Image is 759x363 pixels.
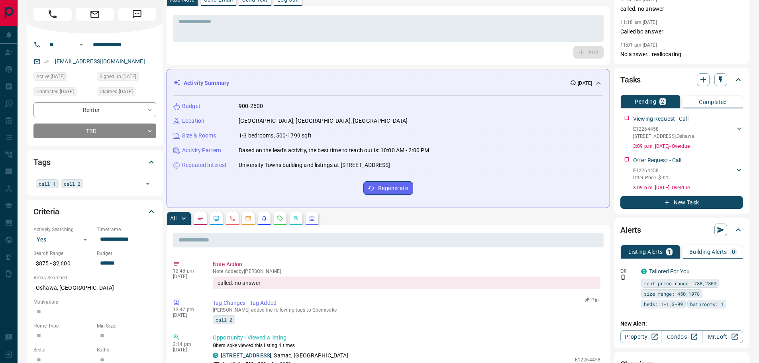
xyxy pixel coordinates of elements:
p: 11:01 am [DATE] [620,42,657,48]
svg: Notes [197,215,204,222]
p: Building Alerts [689,249,727,255]
div: Yes [33,233,93,246]
p: No answer.. reallocating [620,50,743,59]
p: Motivation: [33,298,156,306]
p: Oshawa, [GEOGRAPHIC_DATA] [33,281,156,294]
p: Viewing Request - Call [633,115,688,123]
p: E12264458 [633,167,670,174]
p: Size & Rooms [182,131,216,140]
span: Active [DATE] [36,73,65,80]
svg: Opportunities [293,215,299,222]
h2: Tags [33,156,50,169]
div: Activity Summary[DATE] [173,76,603,90]
p: Budget [182,102,200,110]
p: Baths: [97,346,156,353]
p: Offer Request - Call [633,156,682,165]
div: condos.ca [641,269,647,274]
div: condos.ca [213,353,218,358]
div: TBD [33,124,156,138]
p: Note Added by [PERSON_NAME] [213,269,600,274]
div: Alerts [620,220,743,239]
p: 1 [668,249,671,255]
p: Note Action [213,260,600,269]
p: Location [182,117,204,125]
div: Sun May 18 2025 [97,87,156,98]
p: Activity Pattern [182,146,221,155]
p: Based on the lead's activity, the best time to reach out is: 10:00 AM - 2:00 PM [239,146,429,155]
p: 12:47 pm [173,307,201,312]
svg: Lead Browsing Activity [213,215,220,222]
h2: Criteria [33,205,59,218]
svg: Listing Alerts [261,215,267,222]
p: Pending [635,99,656,104]
svg: Push Notification Only [620,275,626,280]
p: Beds: [33,346,93,353]
span: bathrooms: 1 [690,300,724,308]
svg: Email Verified [44,59,49,65]
p: [STREET_ADDRESS] , Oshawa [633,133,694,140]
div: Sun May 18 2025 [33,87,93,98]
p: 11:18 am [DATE] [620,20,657,25]
button: Regenerate [363,181,413,195]
span: Signed up [DATE] [100,73,136,80]
p: Tag Changes - Tag Added [213,299,600,307]
div: Criteria [33,202,156,221]
span: Call [33,8,72,21]
div: called. no answer [213,277,600,289]
p: Listing Alerts [628,249,663,255]
p: [PERSON_NAME] added the following tags to Gbemisoke [213,307,600,313]
p: 1-3 bedrooms, 500-1799 sqft [239,131,312,140]
div: Renter [33,102,156,117]
div: Thu Oct 10 2024 [97,72,156,83]
span: Email [76,8,114,21]
p: [DATE] [173,274,201,279]
p: Off [620,267,636,275]
p: E12264458 [633,126,694,133]
svg: Calls [229,215,235,222]
div: Tasks [620,70,743,89]
p: New Alert: [620,320,743,328]
p: Timeframe: [97,226,156,233]
span: beds: 1-1,3-99 [644,300,683,308]
p: 12:48 pm [173,268,201,274]
button: New Task [620,196,743,209]
span: Message [118,8,156,21]
button: Pin [581,296,604,304]
a: Condos [661,330,702,343]
p: 900-2600 [239,102,263,110]
a: [STREET_ADDRESS] [221,352,271,359]
div: E12264458Offer Price: $925 [633,165,743,183]
p: [DATE] [173,347,201,353]
span: call 1 [39,180,56,188]
div: E12264458[STREET_ADDRESS],Oshawa [633,124,743,141]
button: Open [76,40,86,49]
p: Gbemisoke viewed this listing 4 times [213,342,600,349]
p: All [170,216,177,221]
p: [GEOGRAPHIC_DATA], [GEOGRAPHIC_DATA], [GEOGRAPHIC_DATA] [239,117,408,125]
p: Search Range: [33,250,93,257]
p: Budget: [97,250,156,257]
span: size range: 450,1978 [644,290,700,298]
div: Tags [33,153,156,172]
span: call 2 [64,180,81,188]
p: Offer Price: $925 [633,174,670,181]
span: call 2 [216,316,232,324]
span: Claimed [DATE] [100,88,133,96]
svg: Requests [277,215,283,222]
a: [EMAIL_ADDRESS][DOMAIN_NAME] [55,58,145,65]
a: Property [620,330,661,343]
p: Min Size: [97,322,156,330]
p: Opportunity - Viewed a listing [213,334,600,342]
p: Activity Summary [184,79,229,87]
p: Home Type: [33,322,93,330]
p: 0 [732,249,735,255]
p: Called bo answer [620,27,743,36]
p: called. no answer [620,5,743,13]
p: [DATE] [173,312,201,318]
span: Contacted [DATE] [36,88,74,96]
a: Tailored For You [649,268,690,275]
p: 3:14 pm [173,341,201,347]
div: Tue Jul 08 2025 [33,72,93,83]
p: 3:09 p.m. [DATE] - Overdue [633,184,743,191]
p: Areas Searched: [33,274,156,281]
